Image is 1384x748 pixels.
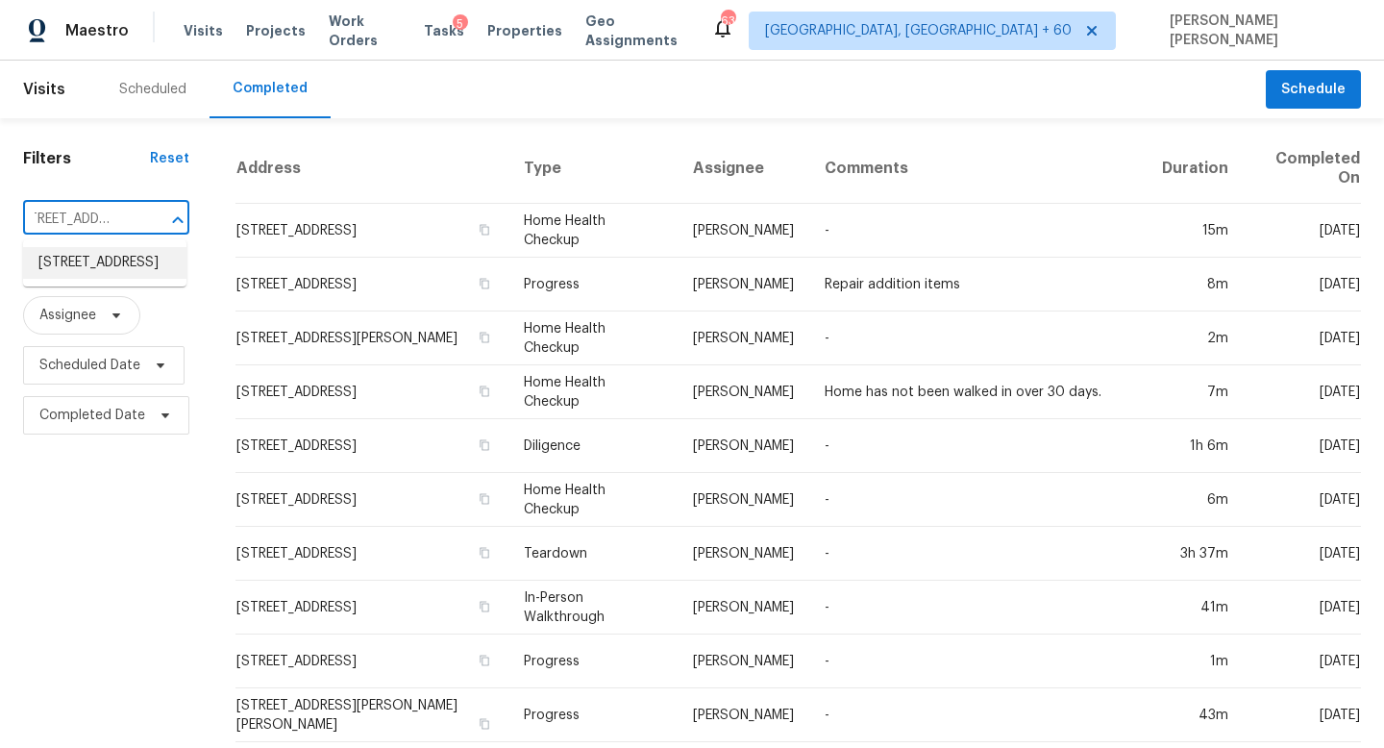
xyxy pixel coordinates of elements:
[1244,635,1361,688] td: [DATE]
[508,204,678,258] td: Home Health Checkup
[39,306,96,325] span: Assignee
[508,312,678,365] td: Home Health Checkup
[678,134,809,204] th: Assignee
[1147,581,1244,635] td: 41m
[809,312,1147,365] td: -
[476,383,493,400] button: Copy Address
[1244,473,1361,527] td: [DATE]
[1244,134,1361,204] th: Completed On
[809,365,1147,419] td: Home has not been walked in over 30 days.
[476,275,493,292] button: Copy Address
[1147,204,1244,258] td: 15m
[23,205,136,235] input: Search for an address...
[235,527,508,581] td: [STREET_ADDRESS]
[1147,527,1244,581] td: 3h 37m
[164,207,191,234] button: Close
[678,258,809,312] td: [PERSON_NAME]
[809,204,1147,258] td: -
[39,406,145,425] span: Completed Date
[1244,204,1361,258] td: [DATE]
[678,312,809,365] td: [PERSON_NAME]
[1281,78,1346,102] span: Schedule
[678,635,809,688] td: [PERSON_NAME]
[1266,70,1361,110] button: Schedule
[476,598,493,615] button: Copy Address
[235,204,508,258] td: [STREET_ADDRESS]
[809,134,1147,204] th: Comments
[1244,419,1361,473] td: [DATE]
[809,635,1147,688] td: -
[235,365,508,419] td: [STREET_ADDRESS]
[39,356,140,375] span: Scheduled Date
[809,473,1147,527] td: -
[476,544,493,561] button: Copy Address
[235,635,508,688] td: [STREET_ADDRESS]
[1244,365,1361,419] td: [DATE]
[508,473,678,527] td: Home Health Checkup
[678,527,809,581] td: [PERSON_NAME]
[235,134,508,204] th: Address
[765,21,1072,40] span: [GEOGRAPHIC_DATA], [GEOGRAPHIC_DATA] + 60
[678,581,809,635] td: [PERSON_NAME]
[1244,688,1361,742] td: [DATE]
[1244,527,1361,581] td: [DATE]
[235,581,508,635] td: [STREET_ADDRESS]
[184,21,223,40] span: Visits
[119,80,186,99] div: Scheduled
[476,436,493,454] button: Copy Address
[1147,312,1244,365] td: 2m
[1244,581,1361,635] td: [DATE]
[678,419,809,473] td: [PERSON_NAME]
[150,149,189,168] div: Reset
[1162,12,1355,50] span: [PERSON_NAME] [PERSON_NAME]
[487,21,562,40] span: Properties
[246,21,306,40] span: Projects
[235,473,508,527] td: [STREET_ADDRESS]
[508,688,678,742] td: Progress
[508,635,678,688] td: Progress
[508,134,678,204] th: Type
[424,24,464,37] span: Tasks
[235,312,508,365] td: [STREET_ADDRESS][PERSON_NAME]
[65,21,129,40] span: Maestro
[1147,473,1244,527] td: 6m
[1147,258,1244,312] td: 8m
[678,688,809,742] td: [PERSON_NAME]
[678,473,809,527] td: [PERSON_NAME]
[476,329,493,346] button: Copy Address
[476,652,493,669] button: Copy Address
[23,68,65,111] span: Visits
[721,12,734,31] div: 638
[809,581,1147,635] td: -
[1147,688,1244,742] td: 43m
[235,688,508,742] td: [STREET_ADDRESS][PERSON_NAME][PERSON_NAME]
[23,149,150,168] h1: Filters
[1147,419,1244,473] td: 1h 6m
[585,12,688,50] span: Geo Assignments
[809,688,1147,742] td: -
[235,258,508,312] td: [STREET_ADDRESS]
[453,14,468,34] div: 5
[809,527,1147,581] td: -
[233,79,308,98] div: Completed
[1147,635,1244,688] td: 1m
[1147,134,1244,204] th: Duration
[23,247,186,279] li: [STREET_ADDRESS]
[235,419,508,473] td: [STREET_ADDRESS]
[476,221,493,238] button: Copy Address
[508,365,678,419] td: Home Health Checkup
[476,715,493,733] button: Copy Address
[1244,258,1361,312] td: [DATE]
[678,365,809,419] td: [PERSON_NAME]
[476,490,493,508] button: Copy Address
[1147,365,1244,419] td: 7m
[809,258,1147,312] td: Repair addition items
[1244,312,1361,365] td: [DATE]
[508,419,678,473] td: Diligence
[508,527,678,581] td: Teardown
[809,419,1147,473] td: -
[508,258,678,312] td: Progress
[508,581,678,635] td: In-Person Walkthrough
[329,12,401,50] span: Work Orders
[678,204,809,258] td: [PERSON_NAME]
